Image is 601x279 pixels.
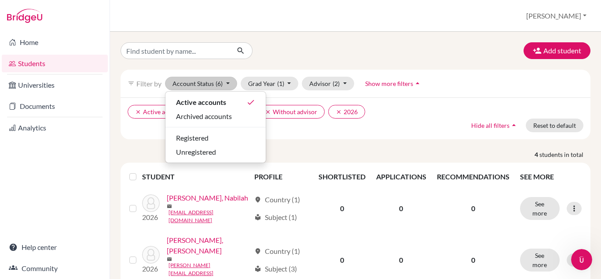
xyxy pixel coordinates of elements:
[169,208,250,224] a: [EMAIL_ADDRESS][DOMAIN_NAME]
[313,187,371,230] td: 0
[2,97,108,115] a: Documents
[2,119,108,137] a: Analytics
[165,95,266,109] button: Active accountsdone
[216,80,223,87] span: (6)
[2,55,108,72] a: Students
[167,204,172,209] span: mail
[165,109,266,123] button: Archived accounts
[142,212,160,223] p: 2026
[336,109,342,115] i: clear
[142,264,160,274] p: 2026
[328,105,365,119] button: clear2026
[254,265,261,272] span: local_library
[254,264,297,274] div: Subject (3)
[313,166,371,187] th: SHORTLISTED
[302,77,354,90] button: Advisor(2)
[246,98,255,107] i: done
[520,197,560,220] button: See more
[520,249,560,272] button: See more
[167,193,248,203] a: [PERSON_NAME], Nabilah
[535,150,539,159] strong: 4
[176,133,209,143] span: Registered
[165,145,266,159] button: Unregistered
[241,77,299,90] button: Grad Year(1)
[358,77,429,90] button: Show more filtersarrow_drop_up
[277,80,284,87] span: (1)
[524,42,590,59] button: Add student
[365,80,413,87] span: Show more filters
[176,147,216,157] span: Unregistered
[135,109,141,115] i: clear
[128,105,194,119] button: clearActive accounts
[249,166,313,187] th: PROFILE
[176,111,232,122] span: Archived accounts
[371,187,432,230] td: 0
[333,80,340,87] span: (2)
[142,194,160,212] img: Abdul Samad, Nabilah
[136,79,161,88] span: Filter by
[128,80,135,87] i: filter_list
[254,248,261,255] span: location_on
[176,97,226,108] span: Active accounts
[509,121,518,130] i: arrow_drop_up
[142,166,249,187] th: STUDENT
[471,122,509,129] span: Hide all filters
[522,7,590,24] button: [PERSON_NAME]
[254,194,300,205] div: Country (1)
[254,196,261,203] span: location_on
[167,235,250,256] a: [PERSON_NAME], [PERSON_NAME]
[165,91,266,163] div: Account Status(6)
[571,249,592,270] iframe: Intercom live chat
[2,260,108,277] a: Community
[167,257,172,262] span: mail
[254,246,300,257] div: Country (1)
[165,131,266,145] button: Registered
[464,119,526,132] button: Hide all filtersarrow_drop_up
[7,9,42,23] img: Bridge-U
[165,77,237,90] button: Account Status(6)
[432,166,515,187] th: RECOMMENDATIONS
[526,119,583,132] button: Reset to default
[539,150,590,159] span: students in total
[437,255,509,265] p: 0
[254,212,297,223] div: Subject (1)
[121,42,230,59] input: Find student by name...
[257,105,325,119] button: clearWithout advisor
[437,203,509,214] p: 0
[254,214,261,221] span: local_library
[515,166,587,187] th: SEE MORE
[142,246,160,264] img: Achie Kurip, Pullen
[2,76,108,94] a: Universities
[2,238,108,256] a: Help center
[2,33,108,51] a: Home
[265,109,271,115] i: clear
[371,166,432,187] th: APPLICATIONS
[413,79,422,88] i: arrow_drop_up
